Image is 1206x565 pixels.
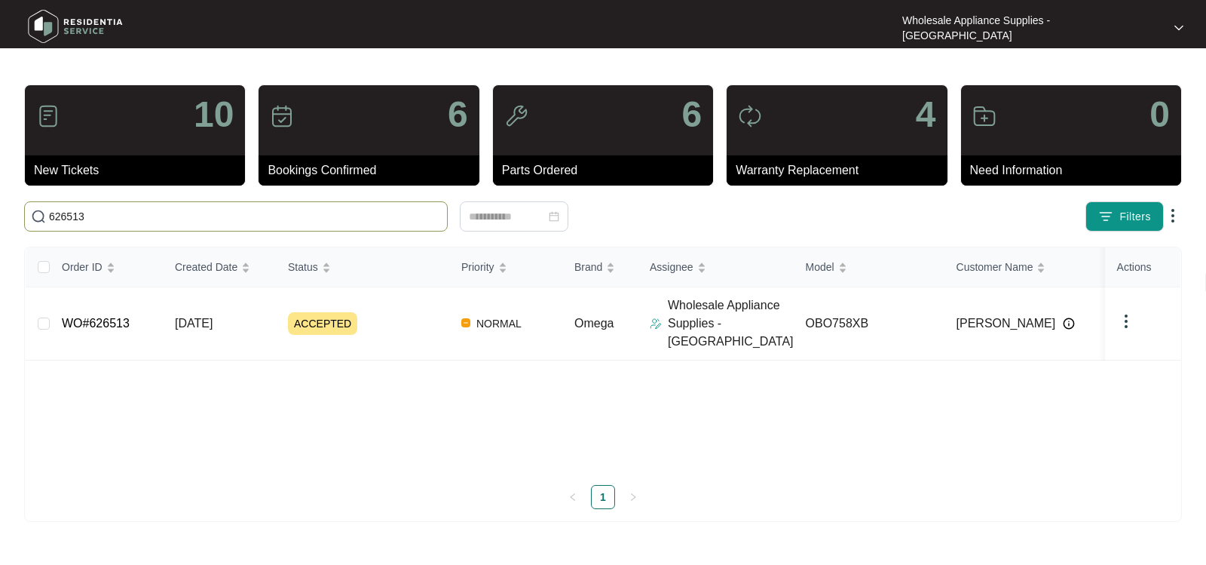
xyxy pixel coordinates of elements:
img: filter icon [1098,209,1113,224]
p: Need Information [970,161,1181,180]
th: Actions [1105,247,1180,287]
span: Order ID [62,259,103,275]
img: icon [36,104,60,128]
span: left [568,493,577,502]
span: Customer Name [957,259,1033,275]
th: Assignee [638,247,794,287]
p: Warranty Replacement [736,161,947,180]
p: 10 [194,97,234,133]
img: Vercel Logo [461,318,470,327]
img: residentia service logo [23,4,128,49]
p: 6 [448,97,468,133]
input: Search by Order Id, Assignee Name, Customer Name, Brand and Model [49,208,441,225]
th: Priority [449,247,562,287]
img: icon [972,104,996,128]
img: icon [738,104,762,128]
li: 1 [591,485,615,509]
span: [PERSON_NAME] [957,315,1056,333]
span: [DATE] [175,317,213,330]
button: filter iconFilters [1085,201,1164,232]
a: 1 [592,486,614,508]
img: dropdown arrow [1117,312,1135,330]
span: Priority [461,259,494,275]
span: Filters [1119,209,1151,225]
td: OBO758XB [794,287,944,361]
span: Status [288,259,318,275]
li: Next Page [621,485,645,509]
span: Omega [574,317,614,330]
img: Info icon [1063,318,1075,330]
img: dropdown arrow [1164,207,1182,225]
img: icon [270,104,294,128]
span: right [629,493,638,502]
p: 0 [1149,97,1170,133]
li: Previous Page [561,485,585,509]
th: Brand [562,247,638,287]
button: right [621,485,645,509]
span: NORMAL [470,315,528,333]
p: 4 [916,97,936,133]
img: icon [504,104,528,128]
p: Wholesale Appliance Supplies - [GEOGRAPHIC_DATA] [902,13,1161,43]
img: search-icon [31,209,46,224]
span: Created Date [175,259,237,275]
button: left [561,485,585,509]
th: Status [276,247,449,287]
span: Model [806,259,834,275]
p: Wholesale Appliance Supplies - [GEOGRAPHIC_DATA] [668,296,794,351]
th: Model [794,247,944,287]
p: New Tickets [34,161,245,180]
p: Parts Ordered [502,161,713,180]
span: Assignee [650,259,693,275]
a: WO#626513 [62,317,130,330]
span: ACCEPTED [288,312,357,335]
p: 6 [681,97,702,133]
img: Assigner Icon [650,318,662,330]
span: Brand [574,259,602,275]
p: Bookings Confirmed [268,161,479,180]
th: Customer Name [944,247,1095,287]
th: Created Date [163,247,276,287]
th: Order ID [50,247,163,287]
img: dropdown arrow [1174,24,1183,32]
